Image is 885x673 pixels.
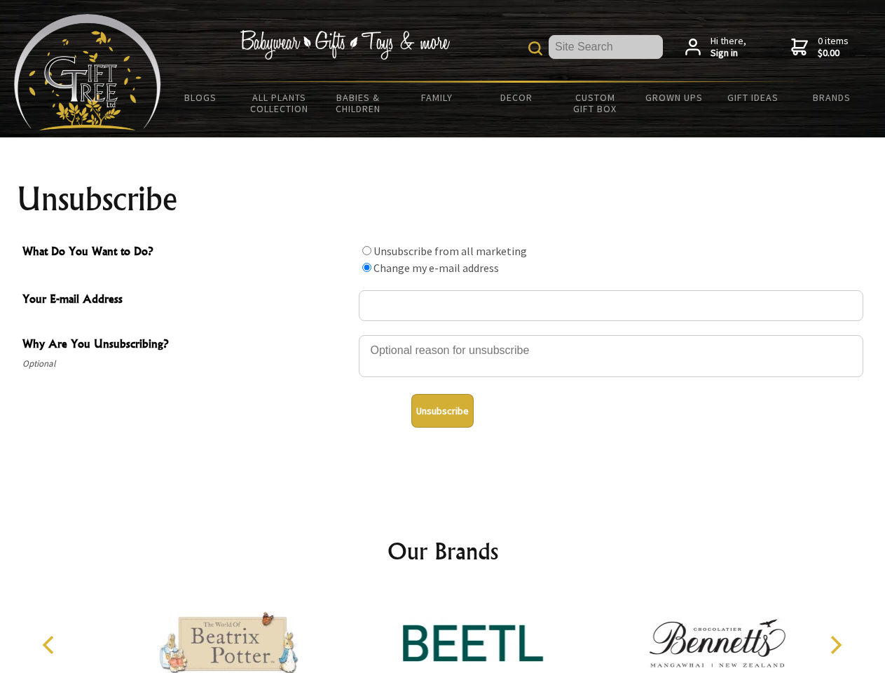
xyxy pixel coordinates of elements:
span: Optional [22,355,352,372]
a: Hi there,Sign in [685,35,746,60]
a: All Plants Collection [240,83,320,123]
a: Brands [793,83,872,112]
button: Next [820,630,851,660]
a: Custom Gift Box [556,83,635,123]
input: What Do You Want to Do? [362,263,371,272]
label: Change my e-mail address [373,261,499,275]
label: Unsubscribe from all marketing [373,244,527,258]
input: Your E-mail Address [359,290,863,321]
a: Family [398,83,477,112]
img: Babywear - Gifts - Toys & more [240,30,450,60]
a: 0 items$0.00 [791,35,849,60]
span: 0 items [818,34,849,60]
a: Babies & Children [319,83,398,123]
button: Unsubscribe [411,394,474,428]
h1: Unsubscribe [17,182,869,216]
a: Grown Ups [634,83,713,112]
strong: Sign in [711,47,746,60]
input: What Do You Want to Do? [362,246,371,255]
a: Decor [476,83,556,112]
a: BLOGS [161,83,240,112]
span: What Do You Want to Do? [22,243,352,263]
span: Hi there, [711,35,746,60]
h2: Our Brands [28,534,858,568]
input: Site Search [549,35,663,59]
span: Why Are You Unsubscribing? [22,335,352,355]
button: Previous [35,630,66,660]
a: Gift Ideas [713,83,793,112]
strong: $0.00 [818,47,849,60]
span: Your E-mail Address [22,290,352,311]
img: Babyware - Gifts - Toys and more... [14,14,161,130]
img: product search [528,41,542,55]
textarea: Why Are You Unsubscribing? [359,335,863,377]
